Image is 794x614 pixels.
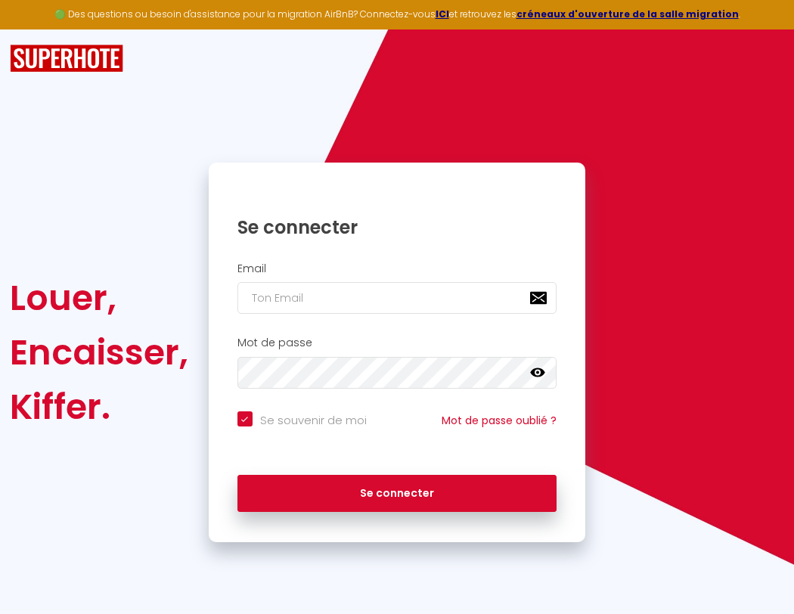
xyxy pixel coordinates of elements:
[10,45,123,73] img: SuperHote logo
[237,216,557,239] h1: Se connecter
[10,271,188,325] div: Louer,
[237,282,557,314] input: Ton Email
[10,325,188,380] div: Encaisser,
[436,8,449,20] a: ICI
[237,262,557,275] h2: Email
[237,336,557,349] h2: Mot de passe
[516,8,739,20] a: créneaux d'ouverture de la salle migration
[442,413,557,428] a: Mot de passe oublié ?
[10,380,188,434] div: Kiffer.
[237,475,557,513] button: Se connecter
